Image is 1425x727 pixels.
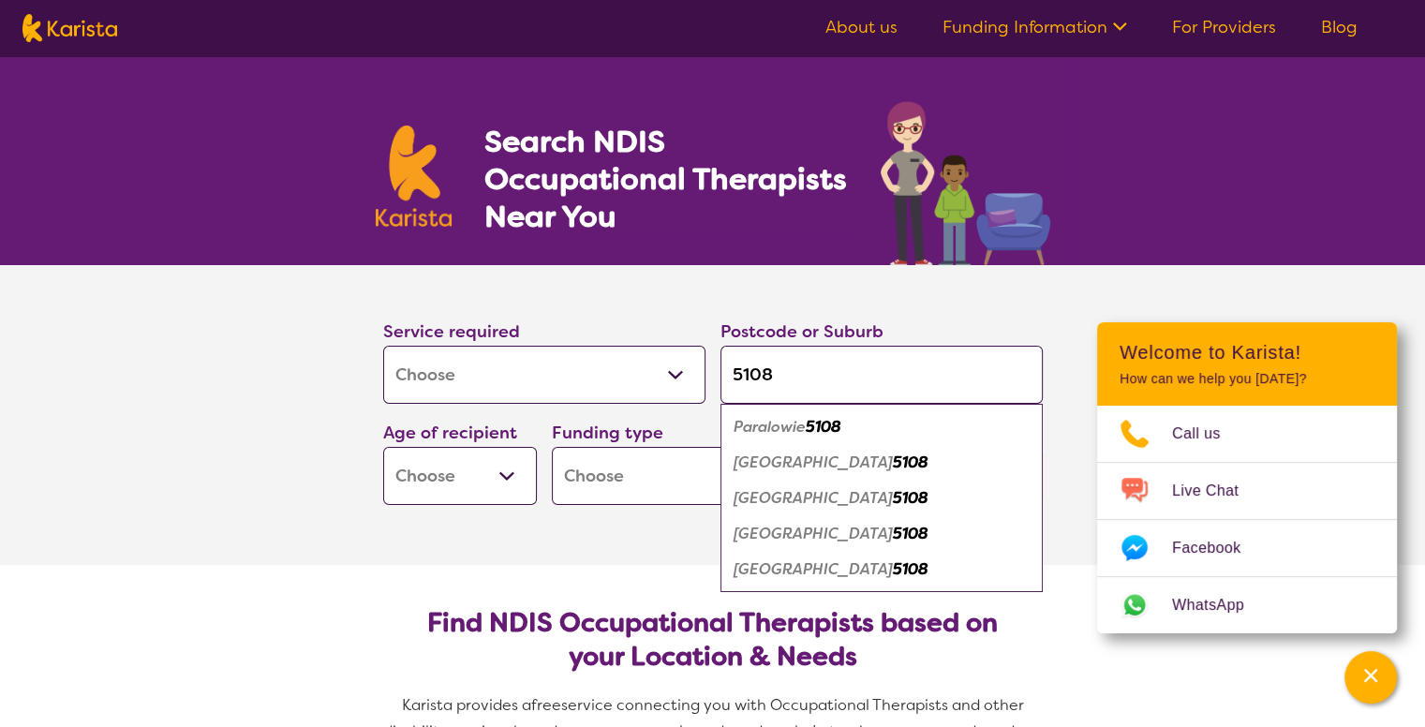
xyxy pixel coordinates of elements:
input: Type [720,346,1043,404]
a: For Providers [1172,16,1276,38]
a: About us [825,16,898,38]
em: 5108 [806,417,841,437]
em: Paralowie [734,417,806,437]
span: free [531,695,561,715]
div: Paralowie 5108 [730,409,1033,445]
div: Salisbury North Whites Road 5108 [730,552,1033,587]
img: occupational-therapy [881,101,1050,265]
ul: Choose channel [1097,406,1397,633]
em: [GEOGRAPHIC_DATA] [734,453,893,472]
div: Salisbury North 5108 [730,516,1033,552]
h2: Find NDIS Occupational Therapists based on your Location & Needs [398,606,1028,674]
button: Channel Menu [1344,651,1397,704]
h2: Welcome to Karista! [1120,341,1374,363]
h1: Search NDIS Occupational Therapists Near You [483,123,848,235]
div: Channel Menu [1097,322,1397,633]
em: [GEOGRAPHIC_DATA] [734,524,893,543]
div: Salisbury 5108 [730,445,1033,481]
em: 5108 [893,524,928,543]
a: Web link opens in a new tab. [1097,577,1397,633]
img: Karista logo [22,14,117,42]
img: Karista logo [376,126,453,227]
p: How can we help you [DATE]? [1120,371,1374,387]
a: Blog [1321,16,1358,38]
span: Call us [1172,420,1243,448]
em: 5108 [893,488,928,508]
span: Live Chat [1172,477,1261,505]
em: 5108 [893,453,928,472]
span: Facebook [1172,534,1263,562]
label: Age of recipient [383,422,517,444]
span: WhatsApp [1172,591,1267,619]
em: [GEOGRAPHIC_DATA] [734,488,893,508]
em: 5108 [893,559,928,579]
em: [GEOGRAPHIC_DATA] [734,559,893,579]
span: Karista provides a [402,695,531,715]
label: Postcode or Suburb [720,320,883,343]
label: Service required [383,320,520,343]
label: Funding type [552,422,663,444]
a: Funding Information [943,16,1127,38]
div: Salisbury Downs 5108 [730,481,1033,516]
